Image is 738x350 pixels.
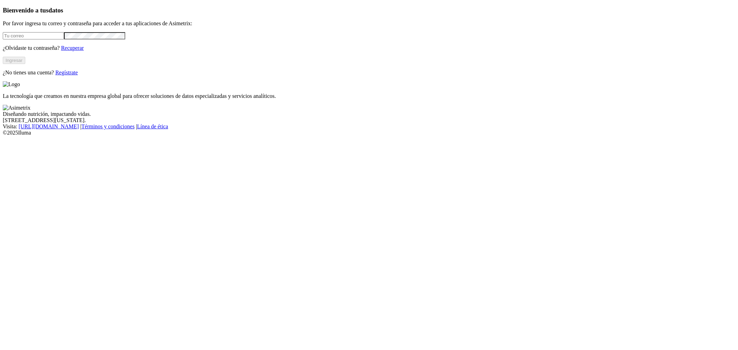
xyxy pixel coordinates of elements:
[3,117,735,123] div: [STREET_ADDRESS][US_STATE].
[3,70,735,76] p: ¿No tienes una cuenta?
[48,7,63,14] span: datos
[81,123,135,129] a: Términos y condiciones
[3,130,735,136] div: © 2025 Iluma
[61,45,84,51] a: Recuperar
[3,20,735,27] p: Por favor ingresa tu correo y contraseña para acceder a tus aplicaciones de Asimetrix:
[3,123,735,130] div: Visita : | |
[3,57,25,64] button: Ingresar
[137,123,168,129] a: Línea de ética
[3,32,64,39] input: Tu correo
[3,81,20,87] img: Logo
[3,93,735,99] p: La tecnología que creamos en nuestra empresa global para ofrecer soluciones de datos especializad...
[3,105,30,111] img: Asimetrix
[3,111,735,117] div: Diseñando nutrición, impactando vidas.
[55,70,78,75] a: Regístrate
[3,7,735,14] h3: Bienvenido a tus
[3,45,735,51] p: ¿Olvidaste tu contraseña?
[19,123,79,129] a: [URL][DOMAIN_NAME]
